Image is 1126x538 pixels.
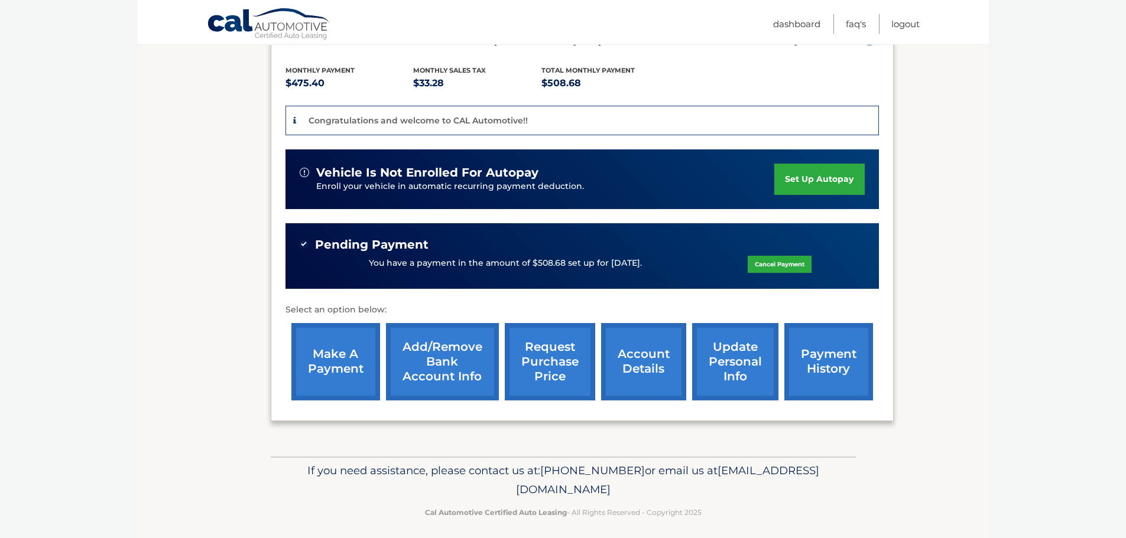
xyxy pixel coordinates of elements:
[316,165,538,180] span: vehicle is not enrolled for autopay
[278,461,848,499] p: If you need assistance, please contact us at: or email us at
[541,66,635,74] span: Total Monthly Payment
[413,75,541,92] p: $33.28
[316,180,775,193] p: Enroll your vehicle in automatic recurring payment deduction.
[285,75,414,92] p: $475.40
[692,323,778,400] a: update personal info
[784,323,873,400] a: payment history
[774,164,864,195] a: set up autopay
[369,257,642,270] p: You have a payment in the amount of $508.68 set up for [DATE].
[413,66,486,74] span: Monthly sales Tax
[505,323,595,400] a: request purchase price
[300,168,309,177] img: alert-white.svg
[541,75,670,92] p: $508.68
[748,256,812,273] a: Cancel Payment
[300,240,308,248] img: check-green.svg
[601,323,686,400] a: account details
[891,14,920,34] a: Logout
[285,66,355,74] span: Monthly Payment
[309,115,528,126] p: Congratulations and welcome to CAL Automotive!!
[315,237,429,252] span: Pending Payment
[285,303,879,317] p: Select an option below:
[425,508,567,517] strong: Cal Automotive Certified Auto Leasing
[846,14,866,34] a: FAQ's
[278,506,848,519] p: - All Rights Reserved - Copyright 2025
[773,14,820,34] a: Dashboard
[291,323,380,400] a: make a payment
[207,8,331,42] a: Cal Automotive
[386,323,499,400] a: Add/Remove bank account info
[540,464,645,477] span: [PHONE_NUMBER]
